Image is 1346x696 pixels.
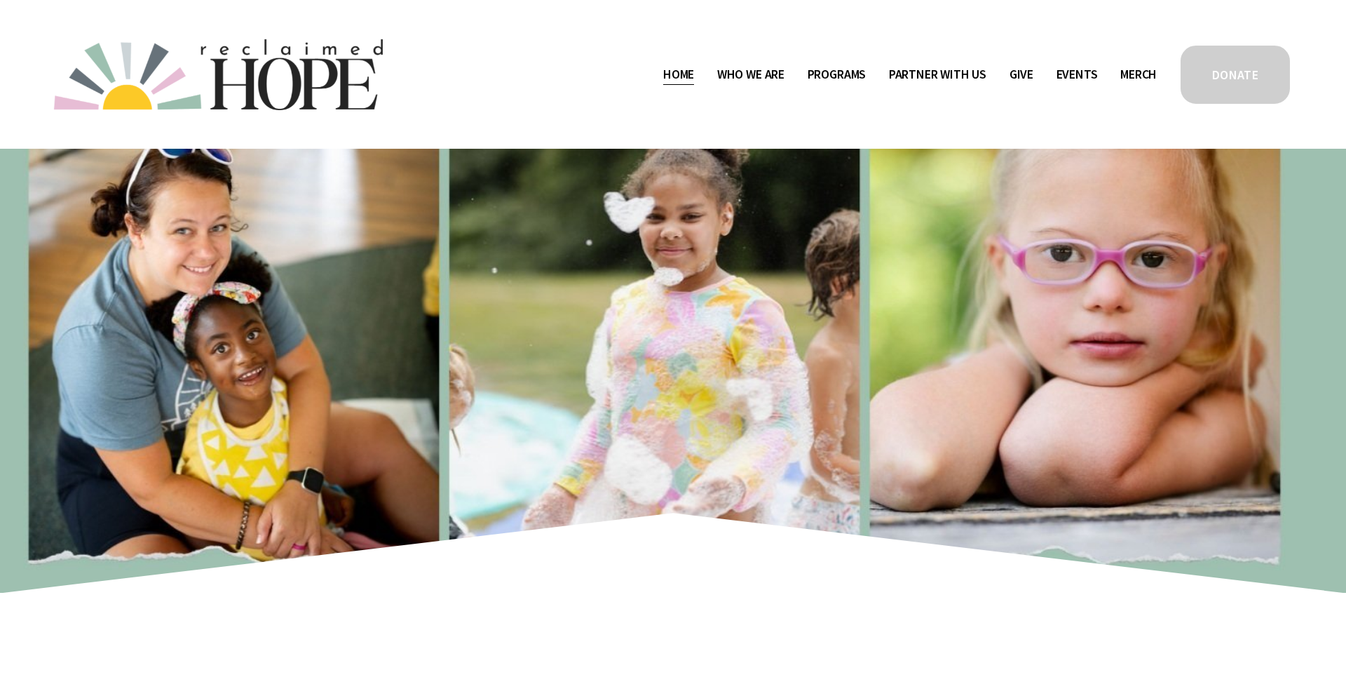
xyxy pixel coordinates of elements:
[717,65,784,85] span: Who We Are
[717,63,784,86] a: folder dropdown
[1120,63,1157,86] a: Merch
[1056,63,1098,86] a: Events
[889,63,986,86] a: folder dropdown
[808,63,866,86] a: folder dropdown
[663,63,694,86] a: Home
[54,39,383,110] img: Reclaimed Hope Initiative
[889,65,986,85] span: Partner With Us
[808,65,866,85] span: Programs
[1009,63,1033,86] a: Give
[1178,43,1292,106] a: DONATE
